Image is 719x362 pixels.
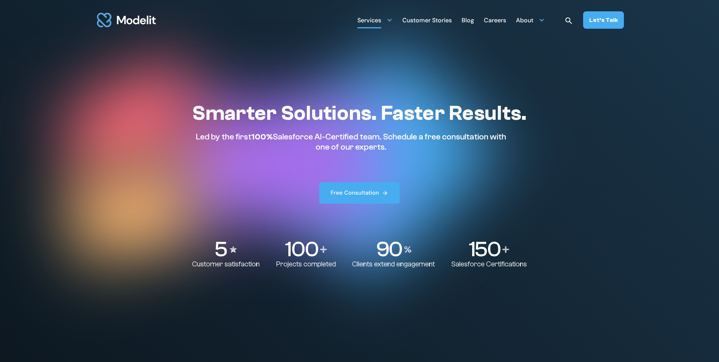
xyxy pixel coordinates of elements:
[276,260,336,269] p: Projects completed
[451,260,527,269] p: Salesforce Certifications
[357,12,393,27] div: Services
[589,16,618,24] div: Let’s Talk
[285,238,318,260] p: 100
[192,132,510,152] p: Led by the first Salesforce AI-Certified team. Schedule a free consultation with one of our experts.
[95,8,157,32] img: modelit logo
[462,14,474,28] div: Blog
[251,132,273,142] span: 100%
[229,245,238,254] img: Stars
[192,101,527,126] h1: Smarter Solutions. Faster Results.
[404,246,411,253] img: Percentage
[484,12,506,27] a: Careers
[320,246,327,253] img: Plus
[516,14,533,28] div: About
[502,246,509,253] img: Plus
[192,260,260,269] p: Customer satisfaction
[331,189,379,197] div: Free Consultation
[484,14,506,28] div: Careers
[402,12,452,27] a: Customer Stories
[382,190,388,196] img: arrow right
[462,12,474,27] a: Blog
[402,14,452,28] div: Customer Stories
[352,260,435,269] p: Clients extend engagement
[95,8,157,32] a: home
[516,12,545,27] div: About
[583,11,624,29] a: Let’s Talk
[357,14,381,28] div: Services
[376,238,402,260] p: 90
[469,238,500,260] p: 150
[214,238,226,260] p: 5
[319,182,400,204] a: Free Consultation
